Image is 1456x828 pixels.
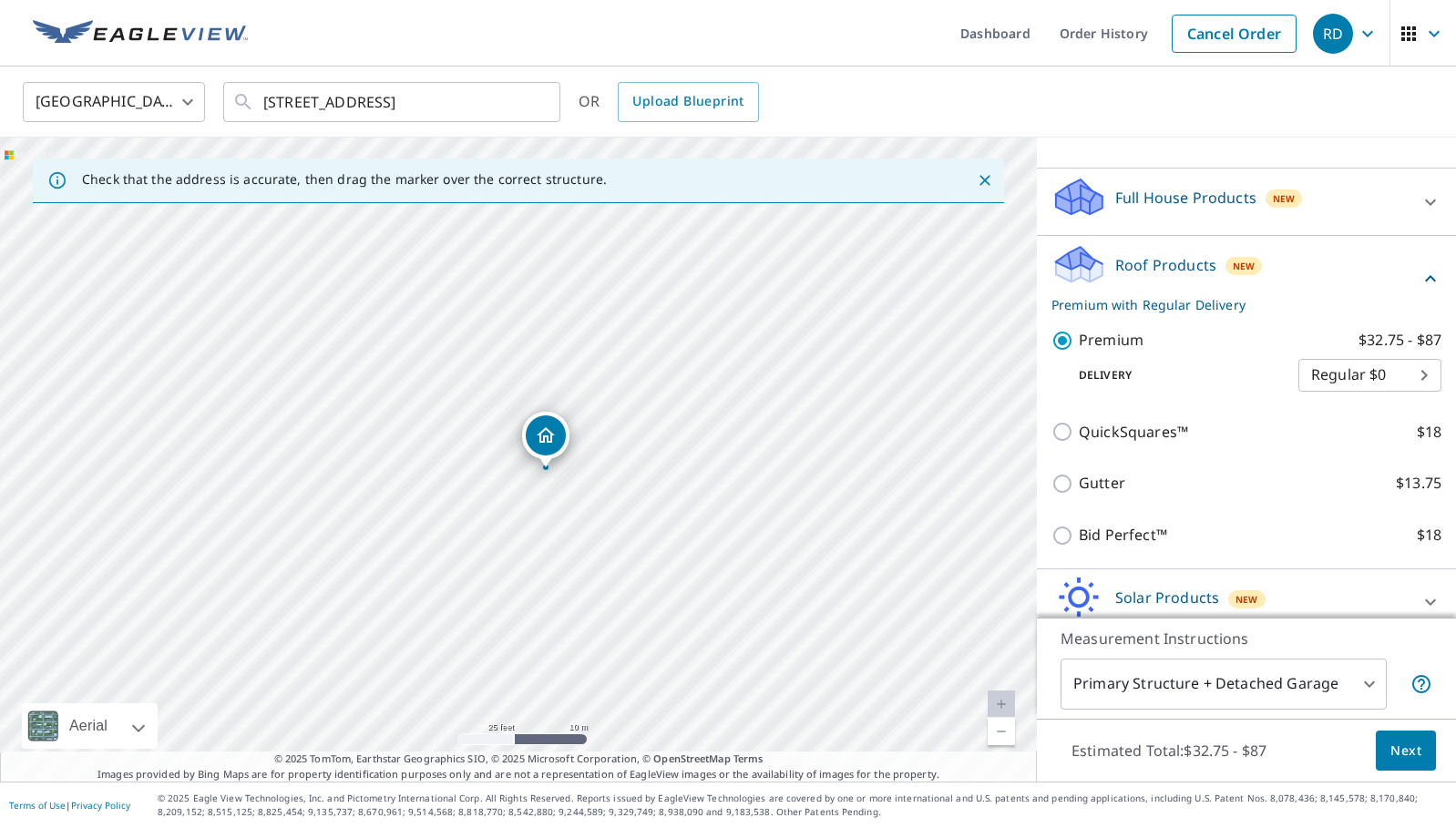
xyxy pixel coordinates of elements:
p: $18 [1417,421,1441,444]
span: New [1273,191,1296,206]
div: RD [1313,14,1353,54]
a: Cancel Order [1172,15,1297,53]
p: Check that the address is accurate, then drag the marker over the correct structure. [82,171,607,188]
div: Primary Structure + Detached Garage [1061,659,1387,710]
img: EV Logo [33,20,248,47]
p: © 2025 Eagle View Technologies, Inc. and Pictometry International Corp. All Rights Reserved. Repo... [158,792,1447,819]
p: $32.75 - $87 [1359,329,1441,352]
div: Roof ProductsNewPremium with Regular Delivery [1051,243,1441,314]
div: Aerial [22,703,158,749]
a: Terms [733,751,764,765]
p: Estimated Total: $32.75 - $87 [1057,731,1281,771]
a: Terms of Use [9,799,66,812]
span: Next [1390,740,1421,762]
p: QuickSquares™ [1079,421,1188,444]
span: Upload Blueprint [632,90,743,113]
p: Roof Products [1115,254,1216,276]
p: Measurement Instructions [1061,628,1432,649]
div: Solar ProductsNew [1051,577,1441,629]
p: Premium [1079,329,1143,352]
p: Solar Products [1115,587,1219,608]
a: OpenStreetMap [653,751,730,765]
div: [GEOGRAPHIC_DATA] [23,77,205,128]
p: Gutter [1079,472,1125,495]
button: Next [1376,731,1436,772]
button: Close [973,169,997,192]
div: Regular $0 [1298,350,1441,401]
p: Full House Products [1115,187,1256,209]
div: Dropped pin, building 1, Residential property, 6121 Blueridge Ct Arlington, TX 76016 [522,412,569,468]
input: Search by address or latitude-longitude [263,77,523,128]
div: OR [579,82,759,122]
p: $18 [1417,524,1441,547]
a: Current Level 20, Zoom In Disabled [988,690,1015,718]
a: Upload Blueprint [618,82,758,122]
p: Delivery [1051,367,1298,383]
div: Aerial [64,703,113,749]
a: Privacy Policy [71,799,130,812]
span: © 2025 TomTom, Earthstar Geographics SIO, © 2025 Microsoft Corporation, © [274,751,764,767]
div: Full House ProductsNew [1051,176,1441,228]
span: New [1236,592,1258,607]
p: Premium with Regular Delivery [1051,295,1420,314]
span: Your report will include the primary structure and a detached garage if one exists. [1410,673,1432,695]
p: $13.75 [1396,472,1441,495]
p: Bid Perfect™ [1079,524,1167,547]
span: New [1233,259,1256,273]
p: | [9,800,130,811]
a: Current Level 20, Zoom Out [988,718,1015,745]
